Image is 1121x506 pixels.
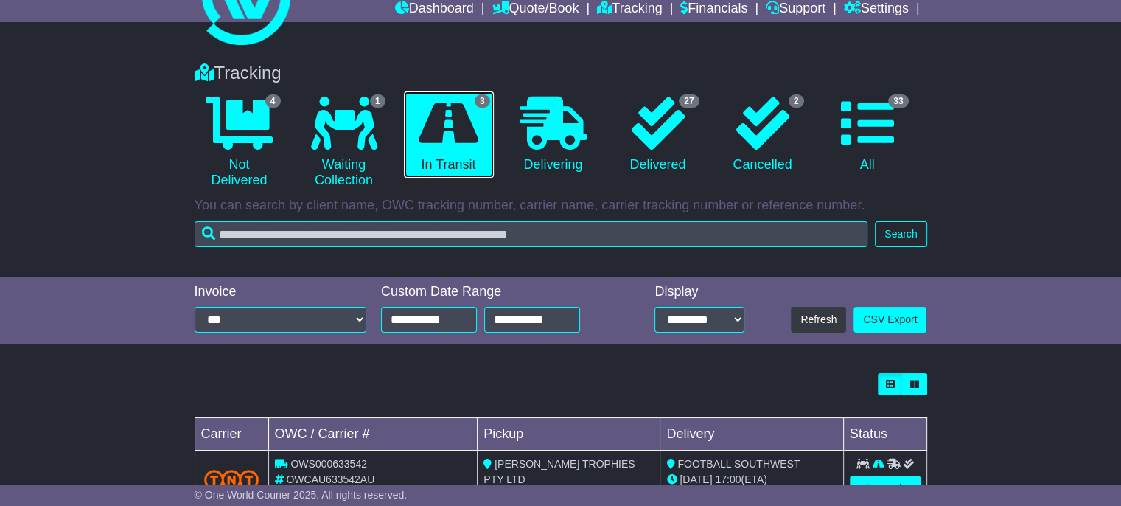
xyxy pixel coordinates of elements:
span: [DATE] [680,474,712,485]
a: View Order [850,476,921,502]
span: © One World Courier 2025. All rights reserved. [195,489,408,501]
a: 4 Not Delivered [195,91,284,194]
img: TNT_Domestic.png [204,470,259,490]
span: OWCAU633542AU [286,474,374,485]
a: Delivering [509,91,598,179]
span: OWS000633542 [290,458,367,470]
button: Refresh [791,307,846,333]
div: Invoice [195,284,367,300]
a: 27 Delivered [613,91,703,179]
span: 3 [475,94,490,108]
div: (ETA) [666,472,837,488]
a: 3 In Transit [404,91,494,179]
a: 1 Waiting Collection [299,91,389,194]
a: CSV Export [853,307,926,333]
span: 17:00 [715,474,741,485]
a: 33 All [823,91,912,179]
span: 27 [679,94,699,108]
div: Tracking [187,63,935,84]
button: Search [875,221,926,247]
div: Custom Date Range [381,284,615,300]
td: OWC / Carrier # [268,418,478,451]
span: 4 [265,94,281,108]
td: Status [843,418,926,451]
span: 2 [789,94,804,108]
span: FOOTBALL SOUTHWEST [677,458,800,470]
a: 2 Cancelled [718,91,808,179]
p: You can search by client name, OWC tracking number, carrier name, carrier tracking number or refe... [195,198,927,214]
td: Delivery [660,418,843,451]
div: Display [654,284,744,300]
span: 1 [370,94,385,108]
span: [PERSON_NAME] TROPHIES PTY LTD [483,458,635,485]
span: 33 [888,94,908,108]
td: Carrier [195,418,268,451]
td: Pickup [478,418,660,451]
